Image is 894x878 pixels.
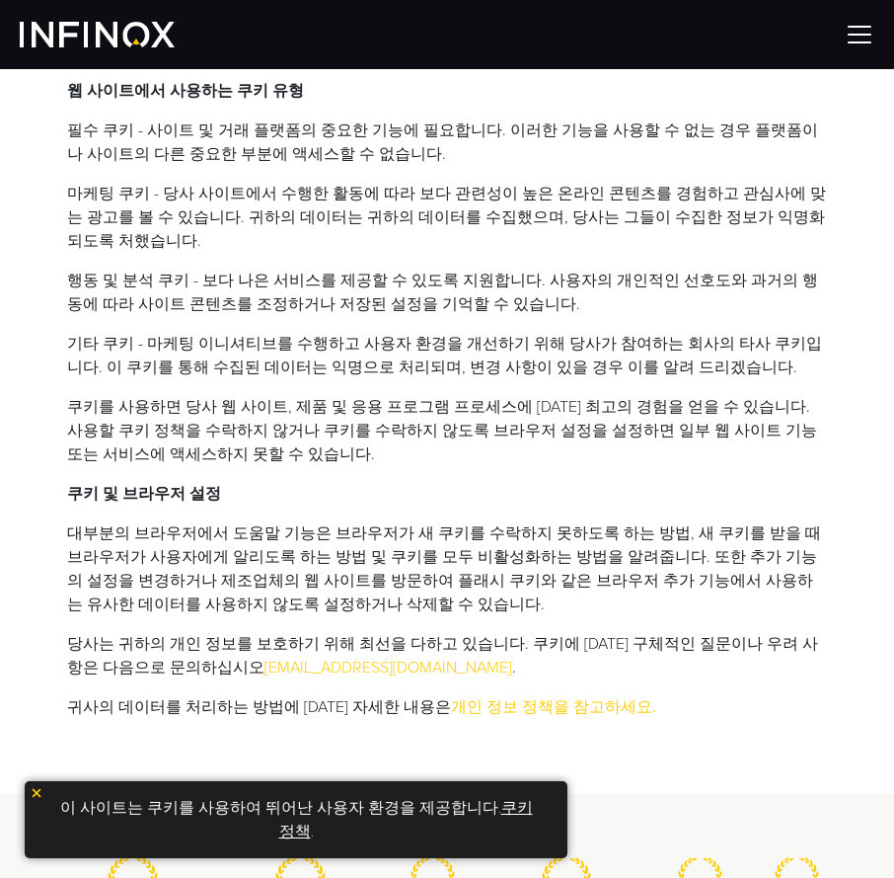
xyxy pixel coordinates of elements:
li: 행동 및 분석 쿠키 - 보다 나은 서비스를 제공할 수 있도록 지원합니다. 사용자의 개인적인 선호도와 과거의 행동에 따라 사이트 콘텐츠를 조정하거나 저장된 설정을 기억할 수 있... [67,269,827,316]
p: 이 사이트는 쿠키를 사용하여 뛰어난 사용자 환경을 제공합니다. . [35,791,558,848]
li: 필수 쿠키 - 사이트 및 거래 플랫폼의 중요한 기능에 필요합니다. 이러한 기능을 사용할 수 없는 경우 플랫폼이나 사이트의 다른 중요한 부분에 액세스할 수 없습니다. [67,119,827,166]
li: 대부분의 브라우저에서 도움말 기능은 브라우저가 새 쿠키를 수락하지 못하도록 하는 방법, 새 쿠키를 받을 때 브라우저가 사용자에게 알리도록 하는 방법 및 쿠키를 모두 비활성화하... [67,521,827,616]
p: 쿠키 및 브라우저 설정 [67,482,827,506]
img: yellow close icon [30,786,43,800]
li: 기타 쿠키 - 마케팅 이니셔티브를 수행하고 사용자 환경을 개선하기 위해 당사가 참여하는 회사의 타사 쿠키입니다. 이 쿠키를 통해 수집된 데이터는 익명으로 처리되며, 변경 사항... [67,332,827,379]
li: 귀사의 데이터를 처리하는 방법에 [DATE] 자세한 내용은 [67,695,827,719]
a: 개인 정보 정책을 참고하세요. [451,697,656,717]
li: 쿠키를 사용하면 당사 웹 사이트, 제품 및 응용 프로그램 프로세스에 [DATE] 최고의 경험을 얻을 수 있습니다. 사용할 쿠키 정책을 수락하지 않거나 쿠키를 수락하지 않도록 ... [67,395,827,466]
li: 당사는 귀하의 개인 정보를 보호하기 위해 최선을 다하고 있습니다. 쿠키에 [DATE] 구체적인 질문이나 우려 사항은 다음으로 문의하십시오 . [67,632,827,679]
li: 마케팅 쿠키 - 당사 사이트에서 수행한 활동에 따라 보다 관련성이 높은 온라인 콘텐츠를 경험하고 관심사에 맞는 광고를 볼 수 있습니다. 귀하의 데이터는 귀하의 데이터를 수집했... [67,182,827,253]
h2: 거래 실적 [20,810,874,838]
a: [EMAIL_ADDRESS][DOMAIN_NAME] [264,658,512,678]
p: 웹 사이트에서 사용하는 쿠키 유형 [67,79,827,103]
